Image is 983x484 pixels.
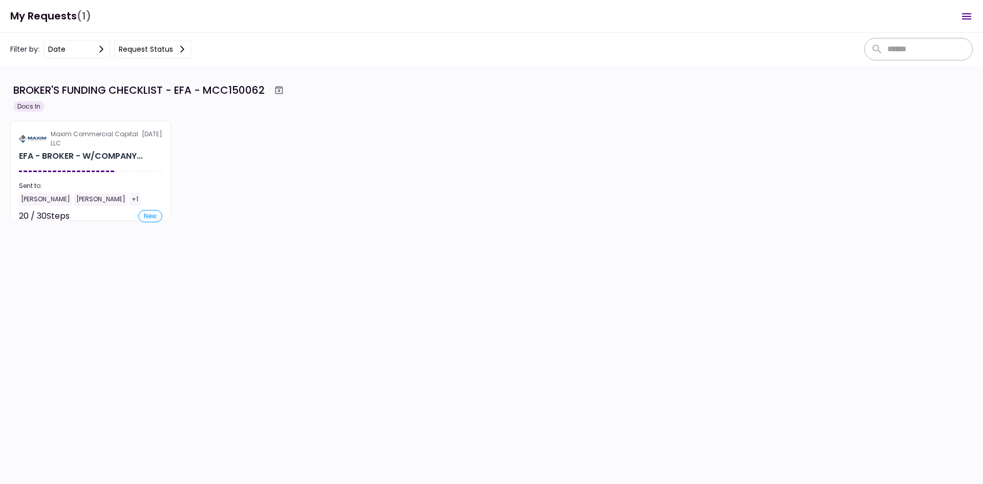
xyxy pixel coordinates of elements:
[48,44,66,55] div: date
[44,40,110,58] button: date
[77,6,91,27] span: (1)
[74,193,127,206] div: [PERSON_NAME]
[19,150,143,162] div: EFA - BROKER - W/COMPANY & GUARANTOR - FUNDING CHECKLIST
[138,210,162,222] div: new
[10,6,91,27] h1: My Requests
[10,40,191,58] div: Filter by:
[19,134,47,143] img: Partner logo
[19,181,162,191] div: Sent to:
[13,101,45,112] div: Docs In
[130,193,140,206] div: +1
[51,130,142,148] div: Maxim Commercial Capital LLC
[19,193,72,206] div: [PERSON_NAME]
[13,82,265,98] div: BROKER'S FUNDING CHECKLIST - EFA - MCC150062
[270,81,288,99] button: Archive workflow
[954,4,979,29] button: Open menu
[114,40,191,58] button: Request status
[19,130,162,148] div: [DATE]
[19,210,70,222] div: 20 / 30 Steps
